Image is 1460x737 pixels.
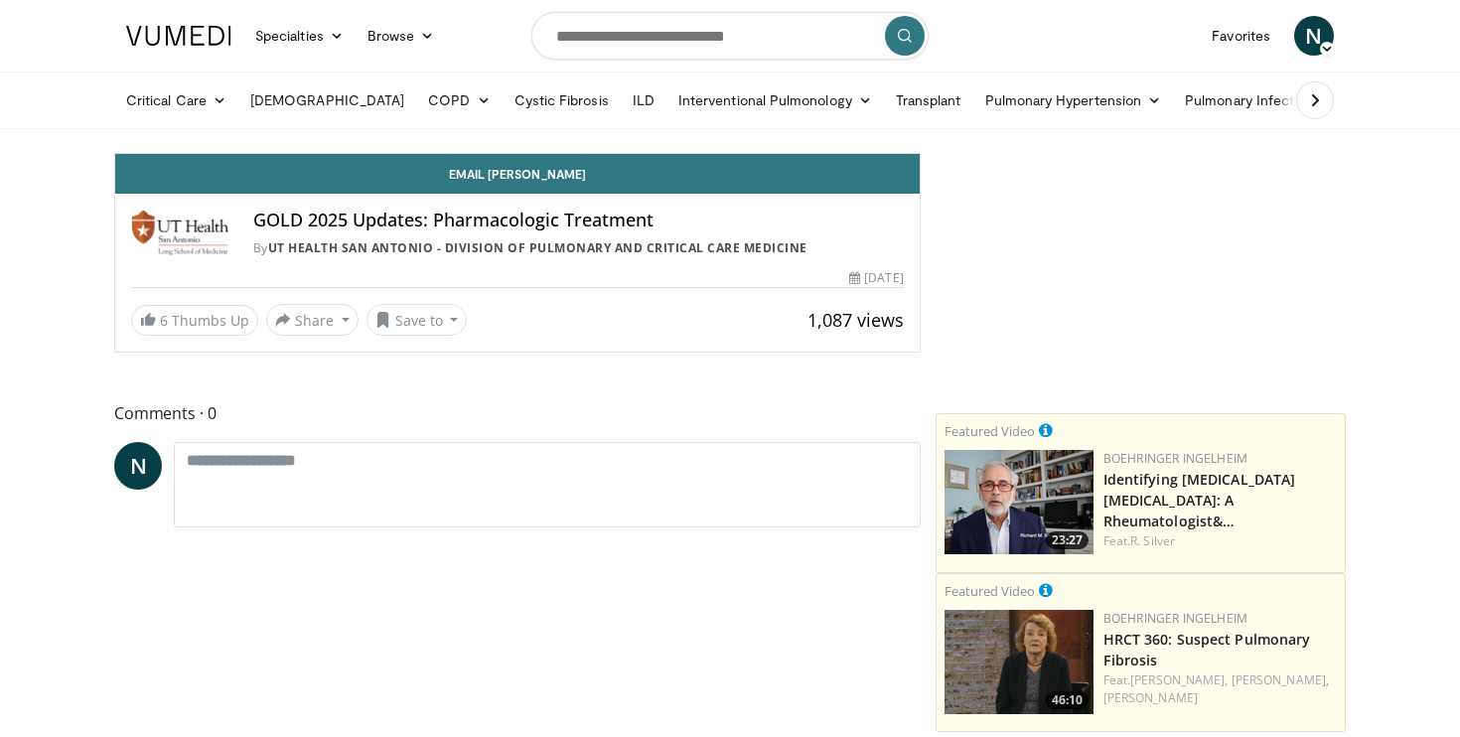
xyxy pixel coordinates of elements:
input: Search topics, interventions [531,12,929,60]
a: Pulmonary Hypertension [973,80,1174,120]
a: ILD [621,80,666,120]
a: [PERSON_NAME] [1103,689,1198,706]
h4: GOLD 2025 Updates: Pharmacologic Treatment [253,210,904,231]
div: [DATE] [849,269,903,287]
a: Interventional Pulmonology [666,80,884,120]
a: Boehringer Ingelheim [1103,610,1247,627]
a: [PERSON_NAME], [1130,671,1228,688]
small: Featured Video [945,422,1035,440]
img: UT Health San Antonio - Division of Pulmonary and Critical Care Medicine [131,210,229,257]
a: N [114,442,162,490]
small: Featured Video [945,582,1035,600]
div: By [253,239,904,257]
a: N [1294,16,1334,56]
a: Transplant [884,80,973,120]
a: Favorites [1200,16,1282,56]
button: Save to [366,304,468,336]
span: 6 [160,311,168,330]
a: Browse [356,16,447,56]
span: 23:27 [1046,531,1089,549]
a: [PERSON_NAME], [1232,671,1329,688]
a: Boehringer Ingelheim [1103,450,1247,467]
div: Feat. [1103,671,1337,707]
img: VuMedi Logo [126,26,231,46]
a: 23:27 [945,450,1094,554]
a: 46:10 [945,610,1094,714]
a: UT Health San Antonio - Division of Pulmonary and Critical Care Medicine [268,239,807,256]
button: Share [266,304,359,336]
img: 8340d56b-4f12-40ce-8f6a-f3da72802623.png.150x105_q85_crop-smart_upscale.png [945,610,1094,714]
span: Comments 0 [114,400,921,426]
a: HRCT 360: Suspect Pulmonary Fibrosis [1103,630,1311,669]
a: R. Silver [1130,532,1175,549]
a: Identifying [MEDICAL_DATA] [MEDICAL_DATA]: A Rheumatologist&… [1103,470,1296,530]
a: 6 Thumbs Up [131,305,258,336]
span: 46:10 [1046,691,1089,709]
img: dcc7dc38-d620-4042-88f3-56bf6082e623.png.150x105_q85_crop-smart_upscale.png [945,450,1094,554]
a: Email [PERSON_NAME] [115,154,920,194]
a: Pulmonary Infection [1173,80,1345,120]
span: 1,087 views [807,308,904,332]
a: COPD [416,80,502,120]
iframe: Advertisement [991,153,1289,401]
div: Feat. [1103,532,1337,550]
a: Critical Care [114,80,238,120]
a: Specialties [243,16,356,56]
a: Cystic Fibrosis [503,80,621,120]
a: [DEMOGRAPHIC_DATA] [238,80,416,120]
